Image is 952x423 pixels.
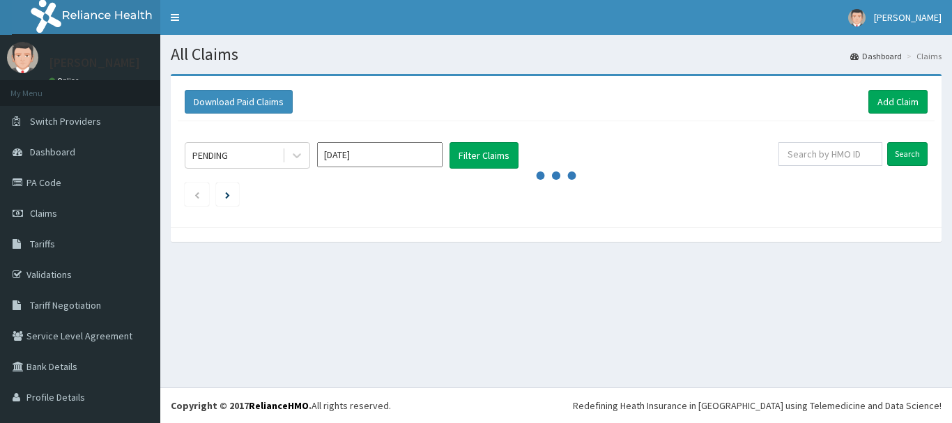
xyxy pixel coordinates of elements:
[192,148,228,162] div: PENDING
[868,90,928,114] a: Add Claim
[30,207,57,220] span: Claims
[903,50,942,62] li: Claims
[160,387,952,423] footer: All rights reserved.
[535,155,577,197] svg: audio-loading
[30,146,75,158] span: Dashboard
[30,115,101,128] span: Switch Providers
[848,9,866,26] img: User Image
[317,142,443,167] input: Select Month and Year
[450,142,519,169] button: Filter Claims
[887,142,928,166] input: Search
[778,142,882,166] input: Search by HMO ID
[171,45,942,63] h1: All Claims
[49,56,140,69] p: [PERSON_NAME]
[874,11,942,24] span: [PERSON_NAME]
[185,90,293,114] button: Download Paid Claims
[850,50,902,62] a: Dashboard
[49,76,82,86] a: Online
[573,399,942,413] div: Redefining Heath Insurance in [GEOGRAPHIC_DATA] using Telemedicine and Data Science!
[7,42,38,73] img: User Image
[171,399,312,412] strong: Copyright © 2017 .
[30,299,101,312] span: Tariff Negotiation
[194,188,200,201] a: Previous page
[30,238,55,250] span: Tariffs
[249,399,309,412] a: RelianceHMO
[225,188,230,201] a: Next page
